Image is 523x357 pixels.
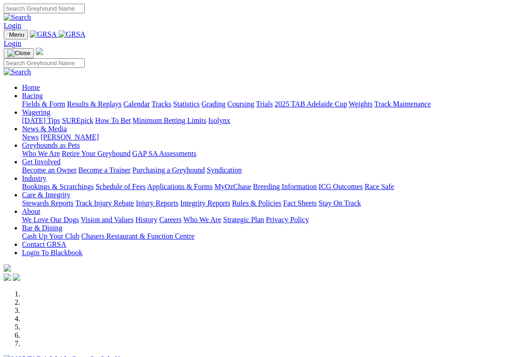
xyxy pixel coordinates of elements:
a: Track Injury Rebate [75,199,134,207]
div: Bar & Dining [22,232,519,240]
a: Home [22,84,40,91]
a: Results & Replays [67,100,121,108]
a: Login [4,39,21,47]
div: Get Involved [22,166,519,174]
div: Racing [22,100,519,108]
button: Toggle navigation [4,48,34,58]
a: How To Bet [95,117,131,124]
a: GAP SA Assessments [132,150,197,157]
a: Industry [22,174,46,182]
div: Care & Integrity [22,199,519,207]
a: Minimum Betting Limits [132,117,206,124]
img: Search [4,68,31,76]
a: Rules & Policies [232,199,281,207]
a: Purchasing a Greyhound [132,166,205,174]
img: facebook.svg [4,273,11,281]
a: Privacy Policy [266,216,309,223]
a: [PERSON_NAME] [40,133,99,141]
a: Stewards Reports [22,199,73,207]
a: 2025 TAB Adelaide Cup [275,100,347,108]
img: GRSA [30,30,57,39]
a: Become a Trainer [78,166,131,174]
a: SUREpick [62,117,93,124]
a: ICG Outcomes [319,183,363,190]
img: Search [4,13,31,22]
a: Fact Sheets [283,199,317,207]
a: About [22,207,40,215]
div: News & Media [22,133,519,141]
a: Weights [349,100,373,108]
a: Careers [159,216,182,223]
span: Menu [9,31,24,38]
a: Calendar [123,100,150,108]
a: Chasers Restaurant & Function Centre [81,232,194,240]
a: Integrity Reports [180,199,230,207]
a: [DATE] Tips [22,117,60,124]
a: Vision and Values [81,216,133,223]
a: Statistics [173,100,200,108]
a: Race Safe [364,183,394,190]
img: logo-grsa-white.png [4,264,11,272]
a: Trials [256,100,273,108]
a: Contact GRSA [22,240,66,248]
a: Who We Are [183,216,221,223]
a: Tracks [152,100,171,108]
a: Racing [22,92,43,100]
img: Close [7,50,30,57]
a: Coursing [227,100,254,108]
a: News & Media [22,125,67,133]
a: Injury Reports [136,199,178,207]
img: logo-grsa-white.png [36,48,43,55]
div: About [22,216,519,224]
a: We Love Our Dogs [22,216,79,223]
button: Toggle navigation [4,30,28,39]
a: Cash Up Your Club [22,232,79,240]
a: Login To Blackbook [22,249,83,257]
a: Retire Your Greyhound [62,150,131,157]
a: Track Maintenance [374,100,431,108]
input: Search [4,4,85,13]
a: History [135,216,157,223]
img: GRSA [59,30,86,39]
a: Care & Integrity [22,191,71,199]
div: Industry [22,183,519,191]
a: Fields & Form [22,100,65,108]
a: Strategic Plan [223,216,264,223]
a: News [22,133,39,141]
a: Bookings & Scratchings [22,183,94,190]
a: Who We Are [22,150,60,157]
a: Bar & Dining [22,224,62,232]
a: Breeding Information [253,183,317,190]
img: twitter.svg [13,273,20,281]
a: Syndication [207,166,242,174]
a: Isolynx [208,117,230,124]
a: Grading [202,100,226,108]
a: Become an Owner [22,166,77,174]
a: Greyhounds as Pets [22,141,80,149]
input: Search [4,58,85,68]
a: MyOzChase [215,183,251,190]
a: Get Involved [22,158,61,166]
div: Wagering [22,117,519,125]
a: Login [4,22,21,29]
a: Schedule of Fees [95,183,145,190]
div: Greyhounds as Pets [22,150,519,158]
a: Stay On Track [319,199,361,207]
a: Applications & Forms [147,183,213,190]
a: Wagering [22,108,50,116]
